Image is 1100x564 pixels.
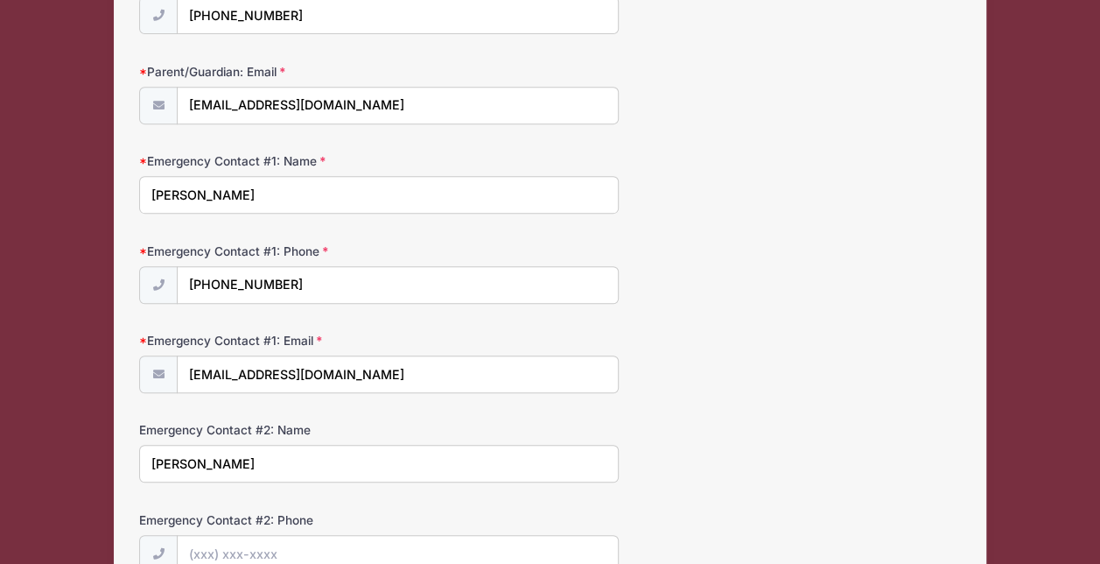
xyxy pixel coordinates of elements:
input: email@email.com [177,356,619,393]
label: Emergency Contact #1: Name [139,152,413,170]
input: email@email.com [177,87,619,124]
label: Emergency Contact #1: Email [139,332,413,349]
label: Emergency Contact #1: Phone [139,243,413,260]
input: (xxx) xxx-xxxx [177,266,619,304]
label: Parent/Guardian: Email [139,63,413,81]
label: Emergency Contact #2: Name [139,421,413,439]
label: Emergency Contact #2: Phone [139,511,413,529]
